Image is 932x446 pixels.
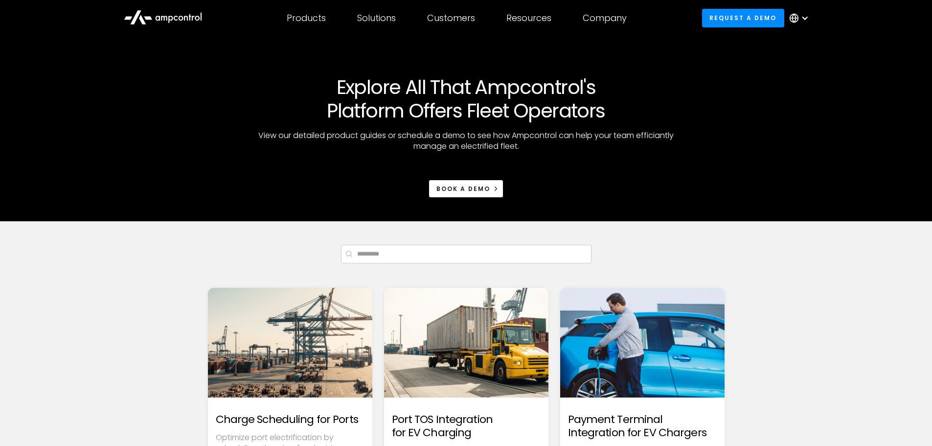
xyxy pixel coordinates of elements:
[287,13,326,23] div: Products
[702,9,784,27] a: Request a demo
[357,13,396,23] div: Solutions
[251,130,682,152] p: View our detailed product guides or schedule a demo to see how Ampcontrol can help your team effi...
[583,13,627,23] div: Company
[216,413,358,426] h2: Charge Scheduling for Ports
[294,75,638,122] h1: Explore All That Ampcontrol's Platform Offers Fleet Operators
[506,13,551,23] div: Resources
[392,413,541,439] h2: Port TOS Integration for EV Charging
[427,13,475,23] div: Customers
[568,413,717,439] h2: Payment Terminal Integration for EV Chargers
[436,185,490,193] span: Book a demo
[429,180,503,198] a: Book a demo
